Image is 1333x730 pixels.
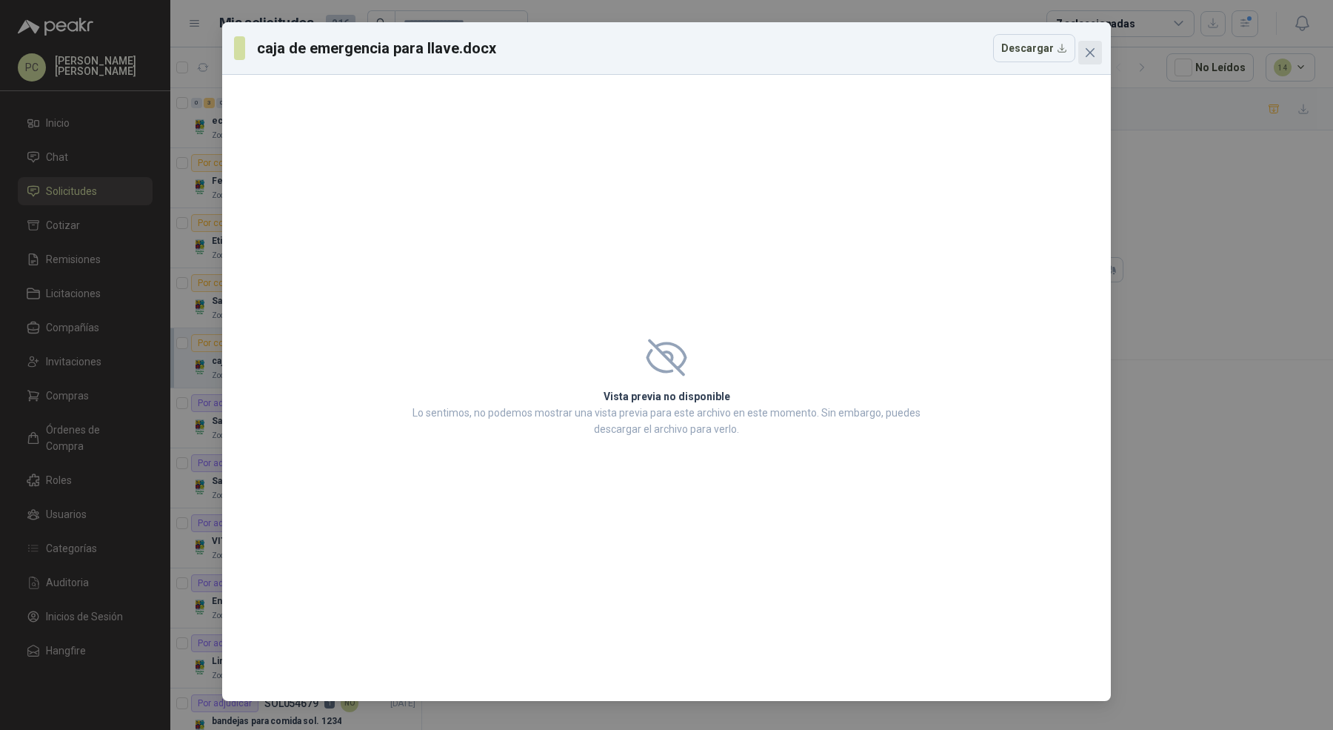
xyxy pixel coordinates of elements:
button: Descargar [993,34,1075,62]
button: Close [1078,41,1102,64]
h3: caja de emergencia para llave.docx [257,37,497,59]
span: close [1084,47,1096,59]
p: Lo sentimos, no podemos mostrar una vista previa para este archivo en este momento. Sin embargo, ... [408,405,925,437]
h2: Vista previa no disponible [408,388,925,405]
